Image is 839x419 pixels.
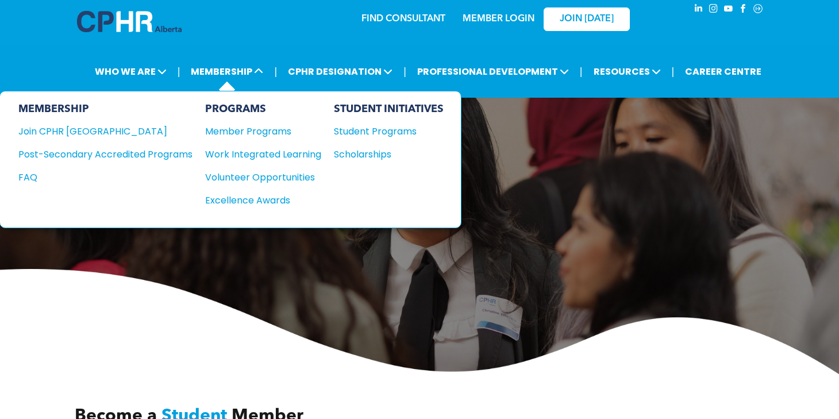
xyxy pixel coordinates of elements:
[18,170,193,184] a: FAQ
[205,124,310,139] div: Member Programs
[18,124,193,139] a: Join CPHR [GEOGRAPHIC_DATA]
[544,7,630,31] a: JOIN [DATE]
[18,124,175,139] div: Join CPHR [GEOGRAPHIC_DATA]
[18,147,175,162] div: Post-Secondary Accredited Programs
[205,170,321,184] a: Volunteer Opportunities
[590,61,664,82] span: RESOURCES
[334,147,433,162] div: Scholarships
[707,2,719,18] a: instagram
[205,193,310,207] div: Excellence Awards
[178,60,180,83] li: |
[682,61,765,82] a: CAREER CENTRE
[205,193,321,207] a: Excellence Awards
[722,2,734,18] a: youtube
[187,61,267,82] span: MEMBERSHIP
[284,61,396,82] span: CPHR DESIGNATION
[205,124,321,139] a: Member Programs
[77,11,182,32] img: A blue and white logo for cp alberta
[18,103,193,116] div: MEMBERSHIP
[334,103,444,116] div: STUDENT INITIATIVES
[463,14,534,24] a: MEMBER LOGIN
[361,14,445,24] a: FIND CONSULTANT
[91,61,170,82] span: WHO WE ARE
[737,2,749,18] a: facebook
[403,60,406,83] li: |
[752,2,764,18] a: Social network
[18,170,175,184] div: FAQ
[205,170,310,184] div: Volunteer Opportunities
[560,14,614,25] span: JOIN [DATE]
[580,60,583,83] li: |
[205,147,310,162] div: Work Integrated Learning
[692,2,705,18] a: linkedin
[205,103,321,116] div: PROGRAMS
[334,124,433,139] div: Student Programs
[414,61,572,82] span: PROFESSIONAL DEVELOPMENT
[18,147,193,162] a: Post-Secondary Accredited Programs
[672,60,675,83] li: |
[334,124,444,139] a: Student Programs
[334,147,444,162] a: Scholarships
[274,60,277,83] li: |
[205,147,321,162] a: Work Integrated Learning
